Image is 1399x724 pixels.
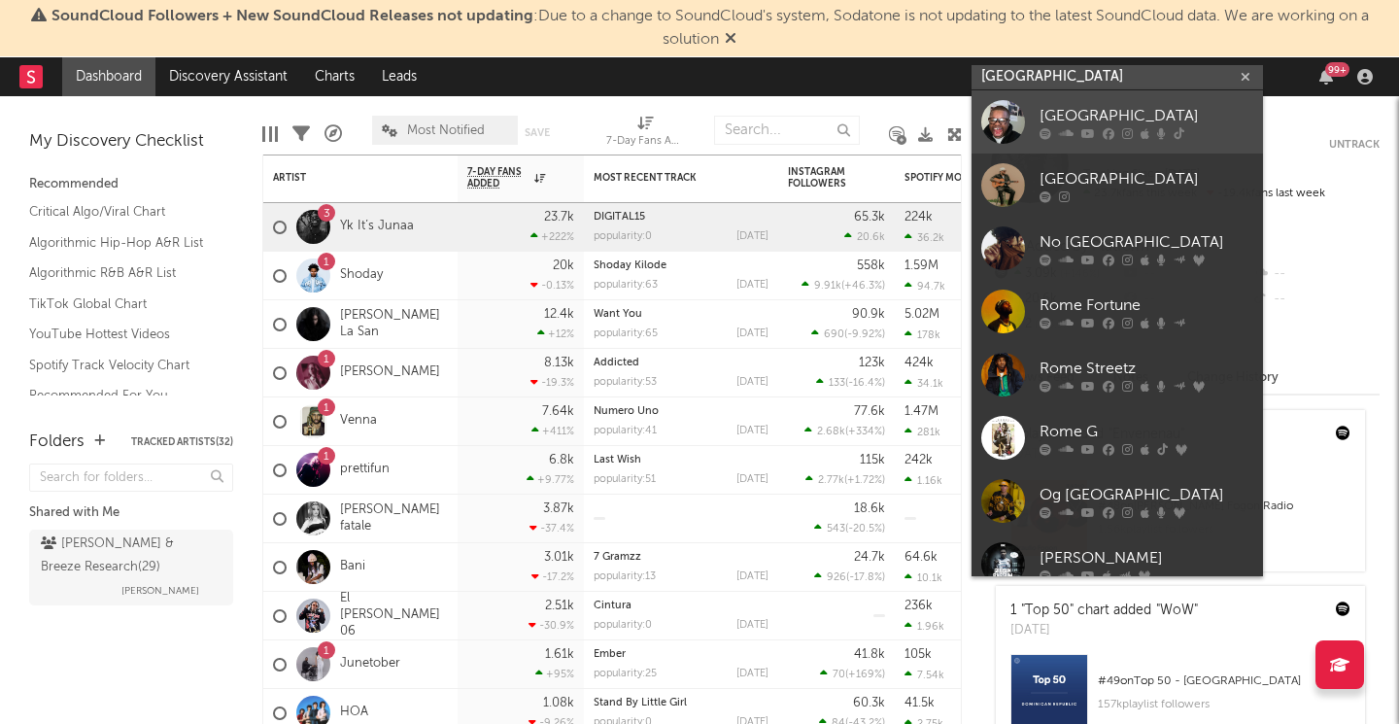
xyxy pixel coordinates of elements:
[525,127,550,138] button: Save
[904,280,945,293] div: 94.7k
[714,116,860,145] input: Search...
[829,378,845,389] span: 133
[1040,546,1253,569] div: [PERSON_NAME]
[736,669,768,679] div: [DATE]
[736,328,768,339] div: [DATE]
[41,533,217,579] div: [PERSON_NAME] & Breeze Research ( 29 )
[594,698,687,708] a: Stand By Little Girl
[1156,603,1198,617] a: "WoW"
[1040,293,1253,317] div: Rome Fortune
[594,358,768,368] div: Addicted
[853,697,885,709] div: 60.3k
[594,649,626,660] a: Ember
[549,454,574,466] div: 6.8k
[904,426,940,438] div: 281k
[816,376,885,389] div: ( )
[1325,62,1349,77] div: 99 +
[340,502,448,535] a: [PERSON_NAME] fatale
[854,502,885,515] div: 18.6k
[29,355,214,376] a: Spotify Track Velocity Chart
[340,559,365,575] a: Bani
[804,425,885,437] div: ( )
[29,501,233,525] div: Shared with Me
[529,522,574,534] div: -37.4 %
[1098,693,1350,716] div: 157k playlist followers
[848,524,882,534] span: -20.5 %
[848,427,882,437] span: +334 %
[860,454,885,466] div: 115k
[1040,420,1253,443] div: Rome G
[844,281,882,292] span: +46.3 %
[368,57,430,96] a: Leads
[827,524,845,534] span: 543
[1040,483,1253,506] div: Og [GEOGRAPHIC_DATA]
[594,669,657,679] div: popularity: 25
[904,308,939,321] div: 5.02M
[972,90,1263,154] a: [GEOGRAPHIC_DATA]
[814,570,885,583] div: ( )
[847,475,882,486] span: +1.72 %
[542,405,574,418] div: 7.64k
[594,309,642,320] a: Want You
[972,217,1263,280] a: No [GEOGRAPHIC_DATA]
[553,259,574,272] div: 20k
[852,308,885,321] div: 90.9k
[537,328,574,340] div: +12 %
[62,57,155,96] a: Dashboard
[340,413,377,430] a: Venna
[1319,69,1333,85] button: 99+
[594,649,768,660] div: Ember
[972,469,1263,533] a: Og [GEOGRAPHIC_DATA]
[736,474,768,485] div: [DATE]
[904,551,938,564] div: 64.6k
[594,426,657,436] div: popularity: 41
[904,600,933,612] div: 236k
[725,32,736,48] span: Dismiss
[811,328,885,340] div: ( )
[29,293,214,315] a: TikTok Global Chart
[859,357,885,369] div: 123k
[1040,104,1253,127] div: [GEOGRAPHIC_DATA]
[544,551,574,564] div: 3.01k
[51,9,533,24] span: SoundCloud Followers + New SoundCloud Releases not updating
[854,405,885,418] div: 77.6k
[29,385,214,406] a: Recommended For You
[594,212,768,223] div: DIGITAL15
[594,328,658,339] div: popularity: 65
[544,211,574,224] div: 23.7k
[972,65,1263,89] input: Search for artists
[594,455,641,465] a: Last Wish
[544,357,574,369] div: 8.13k
[904,669,944,681] div: 7.54k
[827,572,846,583] span: 926
[833,670,845,680] span: 70
[904,620,944,633] div: 1.96k
[594,698,768,708] div: Stand By Little Girl
[854,648,885,661] div: 41.8k
[543,502,574,515] div: 3.87k
[824,329,844,340] span: 690
[1250,287,1380,312] div: --
[594,455,768,465] div: Last Wish
[29,530,233,605] a: [PERSON_NAME] & Breeze Research(29)[PERSON_NAME]
[1250,261,1380,287] div: --
[29,201,214,223] a: Critical Algo/Viral Chart
[529,619,574,632] div: -30.9 %
[594,474,656,485] div: popularity: 51
[736,620,768,631] div: [DATE]
[594,260,768,271] div: Shoday Kilode
[530,376,574,389] div: -19.3 %
[594,406,768,417] div: Numero Uno
[29,431,85,454] div: Folders
[594,601,631,611] a: Cintura
[847,329,882,340] span: -9.92 %
[594,571,656,582] div: popularity: 13
[545,600,574,612] div: 2.51k
[155,57,301,96] a: Discovery Assistant
[972,154,1263,217] a: [GEOGRAPHIC_DATA]
[857,259,885,272] div: 558k
[544,308,574,321] div: 12.4k
[1040,167,1253,190] div: [GEOGRAPHIC_DATA]
[29,232,214,254] a: Algorithmic Hip-Hop A&R List
[606,130,684,154] div: 7-Day Fans Added (7-Day Fans Added)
